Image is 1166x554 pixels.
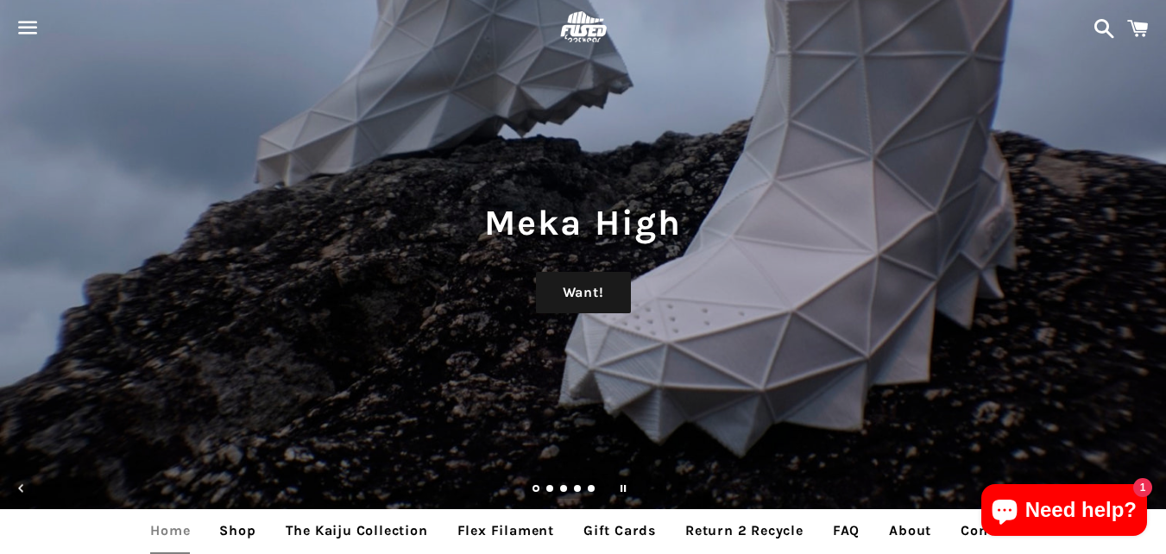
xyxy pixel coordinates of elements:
[604,469,642,507] button: Pause slideshow
[876,509,944,552] a: About
[820,509,873,552] a: FAQ
[273,509,441,552] a: The Kaiju Collection
[206,509,268,552] a: Shop
[574,486,583,494] a: Load slide 4
[3,469,41,507] button: Previous slide
[1125,469,1163,507] button: Next slide
[444,509,567,552] a: Flex Filament
[588,486,596,494] a: Load slide 5
[560,486,569,494] a: Load slide 3
[17,198,1149,248] h1: Meka High
[533,486,541,494] a: Slide 1, current
[536,272,631,313] a: Want!
[672,509,816,552] a: Return 2 Recycle
[137,509,203,552] a: Home
[546,486,555,494] a: Load slide 2
[570,509,669,552] a: Gift Cards
[976,484,1152,540] inbox-online-store-chat: Shopify online store chat
[948,509,1029,552] a: Contact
